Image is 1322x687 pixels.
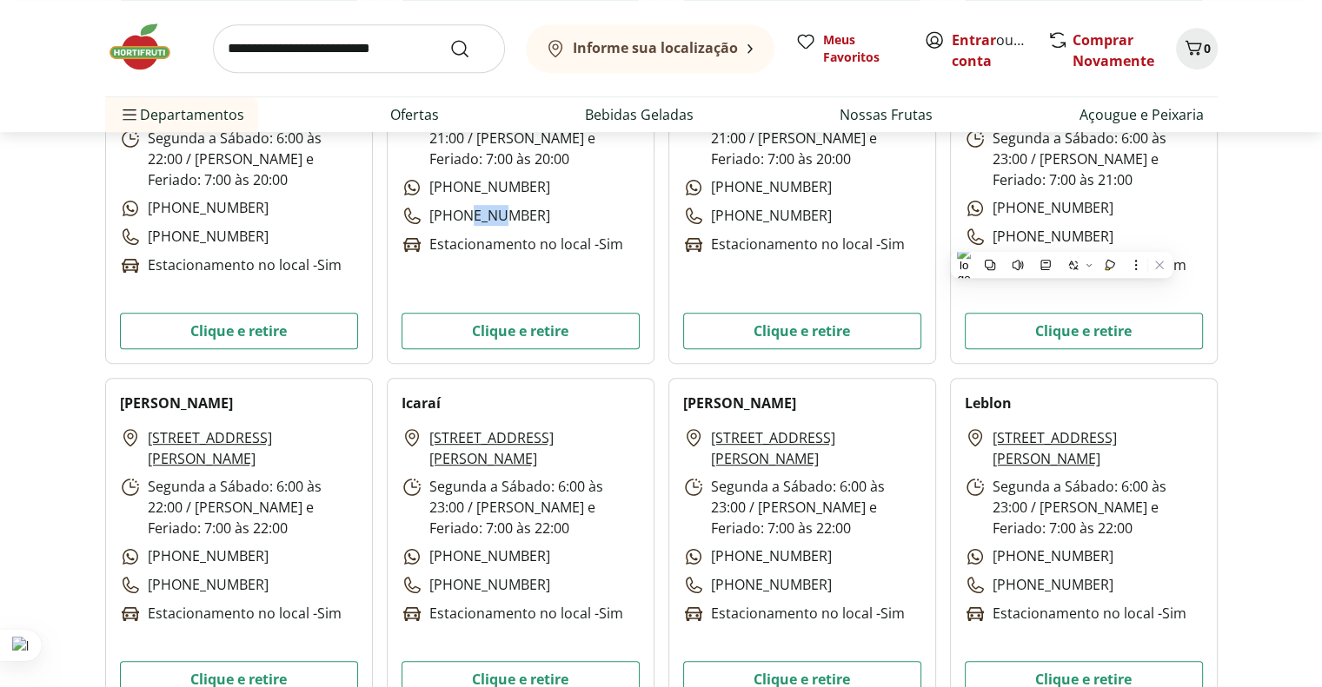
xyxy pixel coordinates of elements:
[213,24,505,73] input: search
[120,476,358,538] p: Segunda a Sábado: 6:00 às 22:00 / [PERSON_NAME] e Feriado: 7:00 às 22:00
[402,234,623,255] p: Estacionamento no local - Sim
[526,24,774,73] button: Informe sua localização
[585,104,694,125] a: Bebidas Geladas
[402,574,550,596] p: [PHONE_NUMBER]
[683,574,832,596] p: [PHONE_NUMBER]
[120,574,269,596] p: [PHONE_NUMBER]
[795,31,903,66] a: Meus Favoritos
[119,94,244,135] span: Departamentos
[683,545,832,567] p: [PHONE_NUMBER]
[1176,28,1218,69] button: Carrinho
[965,313,1203,349] button: Clique e retire
[683,313,921,349] button: Clique e retire
[120,393,233,413] h2: [PERSON_NAME]
[402,545,550,567] p: [PHONE_NUMBER]
[573,38,738,57] b: Informe sua localização
[120,603,342,624] p: Estacionamento no local - Sim
[683,107,921,169] p: Segunda a Sábado: 7:00 às 21:00 / [PERSON_NAME] e Feriado: 7:00 às 20:00
[965,393,1012,413] h2: Leblon
[402,313,640,349] button: Clique e retire
[993,427,1203,469] a: [STREET_ADDRESS][PERSON_NAME]
[965,476,1203,538] p: Segunda a Sábado: 6:00 às 23:00 / [PERSON_NAME] e Feriado: 7:00 às 22:00
[449,38,491,59] button: Submit Search
[965,128,1203,190] p: Segunda a Sábado: 6:00 às 23:00 / [PERSON_NAME] e Feriado: 7:00 às 21:00
[120,197,269,219] p: [PHONE_NUMBER]
[120,254,342,276] p: Estacionamento no local - Sim
[402,205,550,227] p: [PHONE_NUMBER]
[1080,104,1204,125] a: Açougue e Peixaria
[1204,40,1211,56] span: 0
[402,107,640,169] p: Segunda a Sábado: 6:00 às 21:00 / [PERSON_NAME] e Feriado: 7:00 às 20:00
[952,30,1029,71] span: ou
[683,603,905,624] p: Estacionamento no local - Sim
[120,313,358,349] button: Clique e retire
[402,176,550,198] p: [PHONE_NUMBER]
[965,545,1113,567] p: [PHONE_NUMBER]
[120,128,358,190] p: Segunda a Sábado: 6:00 às 22:00 / [PERSON_NAME] e Feriado: 7:00 às 20:00
[840,104,933,125] a: Nossas Frutas
[1073,30,1154,70] a: Comprar Novamente
[711,427,921,469] a: [STREET_ADDRESS][PERSON_NAME]
[683,205,832,227] p: [PHONE_NUMBER]
[120,226,269,248] p: [PHONE_NUMBER]
[683,476,921,538] p: Segunda a Sábado: 6:00 às 23:00 / [PERSON_NAME] e Feriado: 7:00 às 22:00
[965,226,1113,248] p: [PHONE_NUMBER]
[683,234,905,255] p: Estacionamento no local - Sim
[402,603,623,624] p: Estacionamento no local - Sim
[952,30,996,50] a: Entrar
[683,176,832,198] p: [PHONE_NUMBER]
[823,31,903,66] span: Meus Favoritos
[965,603,1186,624] p: Estacionamento no local - Sim
[683,393,796,413] h2: [PERSON_NAME]
[965,574,1113,596] p: [PHONE_NUMBER]
[105,21,192,73] img: Hortifruti
[120,545,269,567] p: [PHONE_NUMBER]
[429,427,640,469] a: [STREET_ADDRESS][PERSON_NAME]
[965,197,1113,219] p: [PHONE_NUMBER]
[402,393,441,413] h2: Icaraí
[390,104,439,125] a: Ofertas
[119,94,140,135] button: Menu
[952,30,1047,70] a: Criar conta
[148,427,358,469] a: [STREET_ADDRESS][PERSON_NAME]
[402,476,640,538] p: Segunda a Sábado: 6:00 às 23:00 / [PERSON_NAME] e Feriado: 7:00 às 22:00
